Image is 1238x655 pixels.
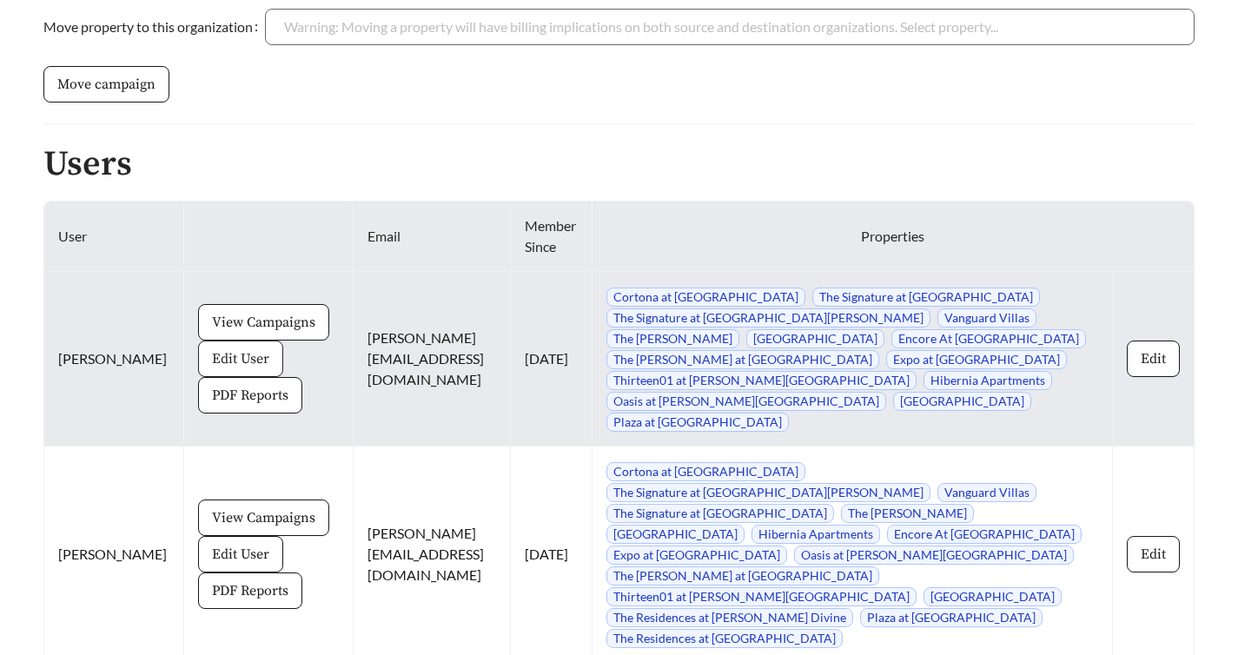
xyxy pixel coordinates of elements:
span: The Residences at [PERSON_NAME] Divine [606,608,853,627]
span: The Signature at [GEOGRAPHIC_DATA][PERSON_NAME] [606,308,930,327]
span: Encore At [GEOGRAPHIC_DATA] [891,329,1086,348]
span: Thirteen01 at [PERSON_NAME][GEOGRAPHIC_DATA] [606,587,917,606]
span: Edit User [212,544,269,565]
button: Edit [1127,536,1180,572]
span: The Signature at [GEOGRAPHIC_DATA][PERSON_NAME] [606,483,930,502]
span: The [PERSON_NAME] at [GEOGRAPHIC_DATA] [606,350,879,369]
span: Oasis at [PERSON_NAME][GEOGRAPHIC_DATA] [606,392,886,411]
span: Edit [1141,348,1166,369]
button: View Campaigns [198,304,329,341]
span: View Campaigns [212,312,315,333]
span: Edit [1141,544,1166,565]
span: View Campaigns [212,507,315,528]
span: Expo at [GEOGRAPHIC_DATA] [886,350,1067,369]
span: The [PERSON_NAME] [606,329,739,348]
td: [DATE] [511,272,593,447]
span: [GEOGRAPHIC_DATA] [924,587,1062,606]
span: Plaza at [GEOGRAPHIC_DATA] [860,608,1043,627]
span: Hibernia Apartments [924,371,1052,390]
span: The [PERSON_NAME] [841,504,974,523]
span: Plaza at [GEOGRAPHIC_DATA] [606,413,789,432]
a: Edit User [198,349,283,366]
span: The Residences at [GEOGRAPHIC_DATA] [606,629,843,648]
button: Edit User [198,536,283,572]
span: Cortona at [GEOGRAPHIC_DATA] [606,288,805,307]
th: User [44,202,184,272]
span: The Signature at [GEOGRAPHIC_DATA] [606,504,834,523]
span: Cortona at [GEOGRAPHIC_DATA] [606,462,805,481]
input: Move property to this organization [284,10,1175,44]
button: Edit [1127,341,1180,377]
span: Thirteen01 at [PERSON_NAME][GEOGRAPHIC_DATA] [606,371,917,390]
span: The Signature at [GEOGRAPHIC_DATA] [812,288,1040,307]
button: PDF Reports [198,572,302,609]
span: Hibernia Apartments [751,525,880,544]
th: Member Since [511,202,593,272]
span: Edit User [212,348,269,369]
button: View Campaigns [198,500,329,536]
button: PDF Reports [198,377,302,414]
span: Encore At [GEOGRAPHIC_DATA] [887,525,1082,544]
a: View Campaigns [198,313,329,329]
button: Move campaign [43,66,169,103]
label: Move property to this organization [43,9,265,45]
span: Vanguard Villas [937,483,1036,502]
span: PDF Reports [212,580,288,601]
button: Edit User [198,341,283,377]
span: Move campaign [57,74,156,95]
a: View Campaigns [198,508,329,525]
td: [PERSON_NAME] [44,272,184,447]
span: [GEOGRAPHIC_DATA] [746,329,884,348]
span: Expo at [GEOGRAPHIC_DATA] [606,546,787,565]
td: [PERSON_NAME][EMAIL_ADDRESS][DOMAIN_NAME] [354,272,510,447]
span: Oasis at [PERSON_NAME][GEOGRAPHIC_DATA] [794,546,1074,565]
span: [GEOGRAPHIC_DATA] [893,392,1031,411]
span: Vanguard Villas [937,308,1036,327]
span: PDF Reports [212,385,288,406]
span: [GEOGRAPHIC_DATA] [606,525,745,544]
h2: Users [43,145,1195,183]
a: Edit User [198,545,283,561]
span: The [PERSON_NAME] at [GEOGRAPHIC_DATA] [606,566,879,586]
th: Email [354,202,510,272]
th: Properties [593,202,1195,272]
